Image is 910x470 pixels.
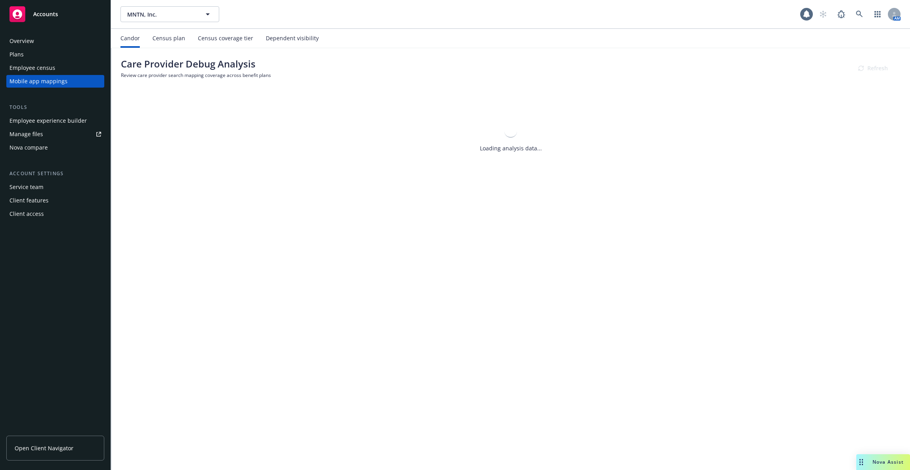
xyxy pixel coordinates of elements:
a: Accounts [6,3,104,25]
a: Plans [6,48,104,61]
div: Plans [9,48,24,61]
div: Account settings [6,170,104,178]
a: Start snowing [815,6,831,22]
div: Manage files [9,128,43,140]
div: Nova compare [9,141,48,154]
button: Nova Assist [856,454,910,470]
a: Mobile app mappings [6,75,104,88]
a: Overview [6,35,104,47]
p: Loading analysis data... [480,144,542,152]
a: Report a Bug [833,6,849,22]
div: Client features [9,194,49,207]
a: Manage files [6,128,104,140]
a: Switch app [870,6,886,22]
h1: Care Provider Debug Analysis [121,58,271,70]
a: Client access [6,208,104,220]
a: Search [852,6,867,22]
div: Service team [9,181,43,193]
div: Census coverage tier [198,35,253,41]
div: Tools [6,103,104,111]
p: Review care provider search mapping coverage across benefit plans [121,72,271,79]
div: Census plan [152,35,185,41]
div: Mobile app mappings [9,75,68,88]
a: Employee experience builder [6,114,104,127]
span: Open Client Navigator [15,444,73,452]
a: Client features [6,194,104,207]
div: Employee experience builder [9,114,87,127]
a: Employee census [6,62,104,74]
a: Nova compare [6,141,104,154]
div: Dependent visibility [266,35,319,41]
div: Client access [9,208,44,220]
div: Drag to move [856,454,866,470]
div: Employee census [9,62,55,74]
span: MNTN, Inc. [127,10,196,19]
button: MNTN, Inc. [120,6,219,22]
a: Service team [6,181,104,193]
div: Candor [120,35,140,41]
span: Accounts [33,11,58,17]
div: Overview [9,35,34,47]
span: Nova Assist [872,459,904,465]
